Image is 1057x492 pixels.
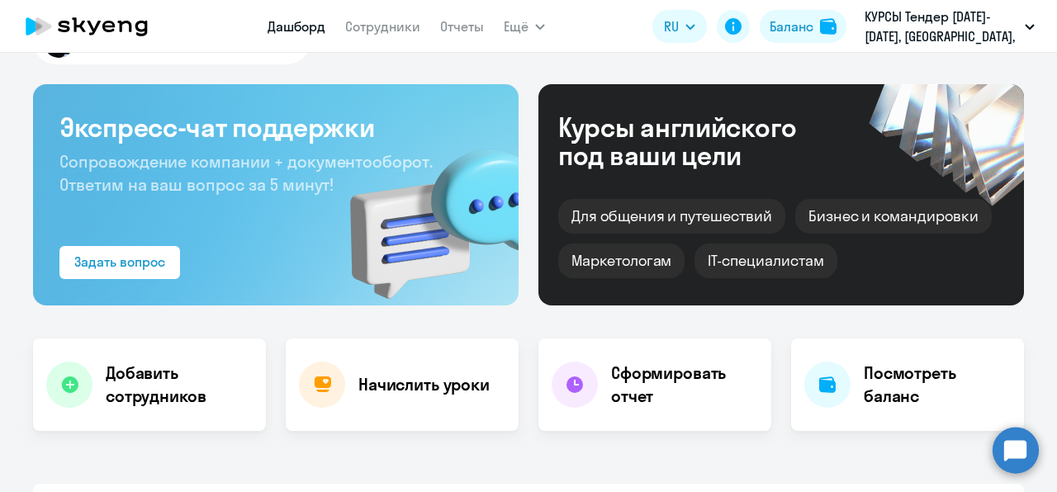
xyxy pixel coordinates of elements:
h4: Посмотреть баланс [864,362,1011,408]
h4: Добавить сотрудников [106,362,253,408]
button: Задать вопрос [59,246,180,279]
div: Баланс [770,17,813,36]
div: Задать вопрос [74,252,165,272]
h3: Экспресс-чат поддержки [59,111,492,144]
span: Ещё [504,17,528,36]
span: RU [664,17,679,36]
a: Сотрудники [345,18,420,35]
p: КУРСЫ Тендер [DATE]-[DATE], [GEOGRAPHIC_DATA], ООО [865,7,1018,46]
div: Маркетологам [558,244,685,278]
button: КУРСЫ Тендер [DATE]-[DATE], [GEOGRAPHIC_DATA], ООО [856,7,1043,46]
img: balance [820,18,837,35]
div: Курсы английского под ваши цели [558,113,841,169]
button: RU [652,10,707,43]
a: Дашборд [268,18,325,35]
div: Для общения и путешествий [558,199,785,234]
span: Сопровождение компании + документооборот. Ответим на ваш вопрос за 5 минут! [59,151,433,195]
div: Бизнес и командировки [795,199,992,234]
h4: Сформировать отчет [611,362,758,408]
h4: Начислить уроки [358,373,490,396]
button: Балансbalance [760,10,846,43]
button: Ещё [504,10,545,43]
a: Отчеты [440,18,484,35]
img: bg-img [326,120,519,305]
div: IT-специалистам [694,244,837,278]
